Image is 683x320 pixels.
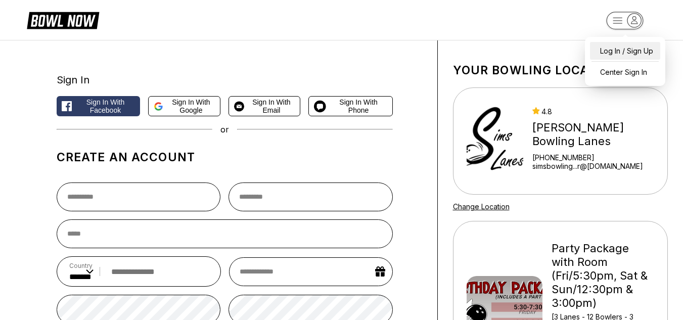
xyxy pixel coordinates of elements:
[467,103,524,179] img: Sims Bowling Lanes
[453,63,668,77] h1: Your bowling location
[57,150,393,164] h1: Create an account
[590,63,660,81] a: Center Sign In
[76,98,135,114] span: Sign in with Facebook
[57,74,393,86] div: Sign In
[69,262,94,269] label: Country
[308,96,393,116] button: Sign in with Phone
[453,202,510,211] a: Change Location
[330,98,387,114] span: Sign in with Phone
[532,153,662,162] div: [PHONE_NUMBER]
[532,121,662,148] div: [PERSON_NAME] Bowling Lanes
[248,98,295,114] span: Sign in with Email
[57,124,393,134] div: or
[167,98,215,114] span: Sign in with Google
[590,42,660,60] a: Log In / Sign Up
[532,162,662,170] a: simsbowling...r@[DOMAIN_NAME]
[148,96,220,116] button: Sign in with Google
[57,96,141,116] button: Sign in with Facebook
[532,107,662,116] div: 4.8
[552,242,654,310] div: Party Package with Room (Fri/5:30pm, Sat & Sun/12:30pm & 3:00pm)
[229,96,300,116] button: Sign in with Email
